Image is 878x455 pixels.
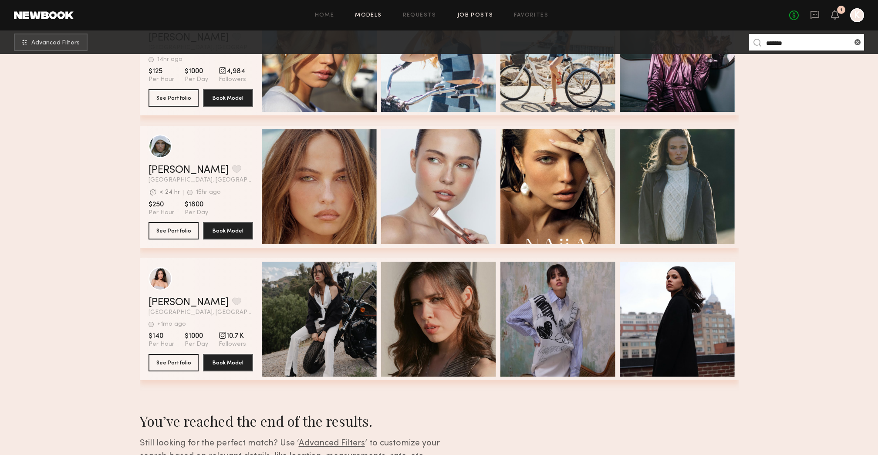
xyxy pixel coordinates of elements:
span: [GEOGRAPHIC_DATA], [GEOGRAPHIC_DATA] [149,177,253,183]
button: Book Model [203,89,253,107]
button: Book Model [203,354,253,371]
span: Per Hour [149,340,174,348]
div: +1mo ago [157,321,186,327]
span: Followers [219,340,246,348]
a: [PERSON_NAME] [149,165,229,175]
span: $1800 [185,200,208,209]
span: Per Hour [149,209,174,217]
span: [GEOGRAPHIC_DATA], [GEOGRAPHIC_DATA] [149,310,253,316]
button: Book Model [203,222,253,239]
div: 14hr ago [157,57,182,63]
a: Models [355,13,382,18]
button: See Portfolio [149,354,199,371]
button: See Portfolio [149,89,199,107]
span: $250 [149,200,174,209]
div: 1 [840,8,842,13]
span: Per Day [185,340,208,348]
div: 15hr ago [196,189,221,195]
span: Advanced Filters [299,439,365,448]
span: Per Day [185,76,208,84]
span: Per Hour [149,76,174,84]
a: Favorites [514,13,548,18]
span: 10.7 K [219,332,246,340]
button: See Portfolio [149,222,199,239]
a: Requests [403,13,436,18]
span: $140 [149,332,174,340]
a: Home [315,13,334,18]
span: Followers [219,76,246,84]
span: $1000 [185,67,208,76]
span: 4,984 [219,67,246,76]
span: Advanced Filters [31,40,80,46]
a: K [850,8,864,22]
a: [PERSON_NAME] [149,297,229,308]
span: Per Day [185,209,208,217]
a: Job Posts [457,13,493,18]
div: You’ve reached the end of the results. [140,411,468,430]
div: < 24 hr [159,189,180,195]
span: $125 [149,67,174,76]
button: Advanced Filters [14,34,88,51]
span: $1000 [185,332,208,340]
